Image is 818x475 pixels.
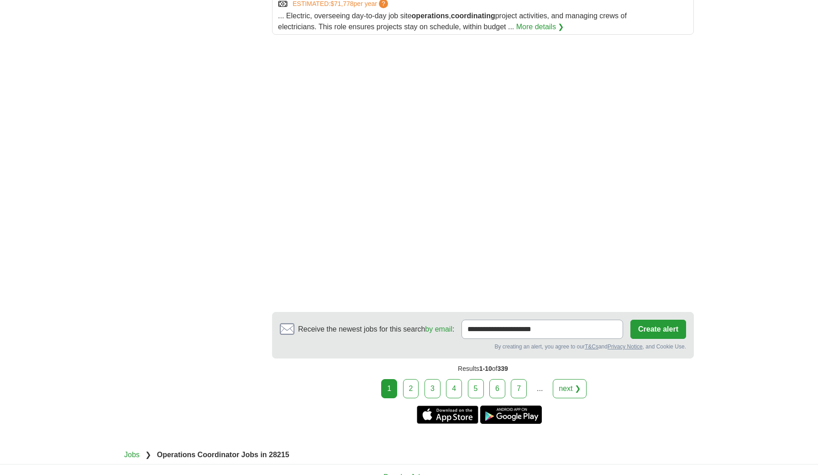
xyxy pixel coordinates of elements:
strong: Operations Coordinator Jobs in 28215 [157,451,289,459]
div: By creating an alert, you agree to our and , and Cookie Use. [280,343,686,351]
div: ... [531,380,549,398]
div: 1 [381,379,397,398]
span: 1-10 [479,365,492,372]
a: 7 [511,379,527,398]
a: by email [425,325,452,333]
a: 4 [446,379,462,398]
a: Privacy Notice [608,343,643,350]
span: ❯ [145,451,151,459]
a: 6 [489,379,505,398]
a: More details ❯ [516,21,564,32]
a: 3 [425,379,440,398]
a: 5 [468,379,484,398]
button: Create alert [630,320,686,339]
iframe: Ads by Google [272,42,694,305]
span: Receive the newest jobs for this search : [298,324,454,335]
strong: coordinating [451,12,495,20]
span: ... Electric, overseeing day-to-day job site , project activities, and managing crews of electric... [278,12,627,31]
a: Get the Android app [480,406,542,424]
a: T&Cs [585,343,598,350]
div: Results of [272,359,694,379]
a: next ❯ [553,379,587,398]
span: 339 [498,365,508,372]
strong: operations [412,12,449,20]
a: Get the iPhone app [417,406,478,424]
a: 2 [403,379,419,398]
a: Jobs [124,451,140,459]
